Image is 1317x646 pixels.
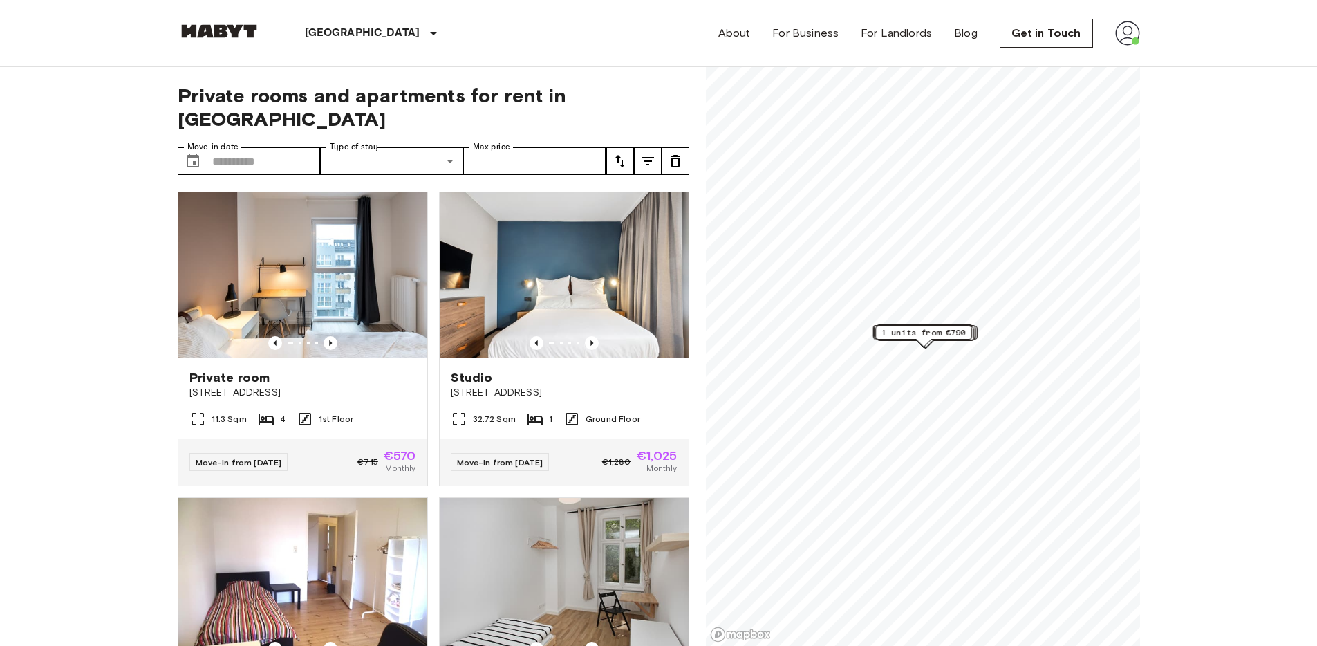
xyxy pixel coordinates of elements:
span: Monthly [646,462,677,474]
span: [STREET_ADDRESS] [189,386,416,400]
label: Max price [473,141,510,153]
a: Get in Touch [1000,19,1093,48]
div: Map marker [876,324,973,346]
button: tune [662,147,689,175]
button: tune [634,147,662,175]
img: Habyt [178,24,261,38]
div: Map marker [873,325,975,347]
div: Map marker [872,325,974,347]
img: Marketing picture of unit DE-01-481-006-01 [440,192,689,358]
div: Map marker [874,326,975,347]
span: Move-in from [DATE] [457,457,543,468]
span: 4 [280,413,286,425]
img: avatar [1115,21,1140,46]
button: Previous image [324,336,337,350]
span: 1 units from €790 [881,326,966,339]
span: €1,025 [637,450,678,462]
div: Map marker [874,325,971,347]
div: Map marker [877,326,974,348]
img: Marketing picture of unit DE-01-12-003-01Q [178,192,427,358]
a: For Landlords [861,25,932,41]
a: Mapbox logo [710,627,771,643]
button: Previous image [585,336,599,350]
button: Previous image [268,336,282,350]
span: Studio [451,369,493,386]
span: Monthly [385,462,415,474]
span: Private rooms and apartments for rent in [GEOGRAPHIC_DATA] [178,84,689,131]
a: Marketing picture of unit DE-01-12-003-01QPrevious imagePrevious imagePrivate room[STREET_ADDRESS... [178,192,428,486]
label: Move-in date [187,141,239,153]
span: Ground Floor [586,413,640,425]
label: Type of stay [330,141,378,153]
a: Blog [954,25,978,41]
span: 1 [549,413,552,425]
a: Marketing picture of unit DE-01-481-006-01Previous imagePrevious imageStudio[STREET_ADDRESS]32.72... [439,192,689,486]
div: Map marker [875,326,977,347]
span: Move-in from [DATE] [196,457,282,468]
button: tune [606,147,634,175]
span: Private room [189,369,270,386]
button: Choose date [179,147,207,175]
span: €1,280 [602,456,631,468]
span: [STREET_ADDRESS] [451,386,678,400]
div: Map marker [875,326,972,347]
span: 1st Floor [319,413,353,425]
span: €715 [357,456,378,468]
a: For Business [772,25,839,41]
p: [GEOGRAPHIC_DATA] [305,25,420,41]
span: 32.72 Sqm [473,413,516,425]
button: Previous image [530,336,543,350]
span: 11.3 Sqm [212,413,247,425]
span: €570 [384,450,416,462]
a: About [718,25,751,41]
